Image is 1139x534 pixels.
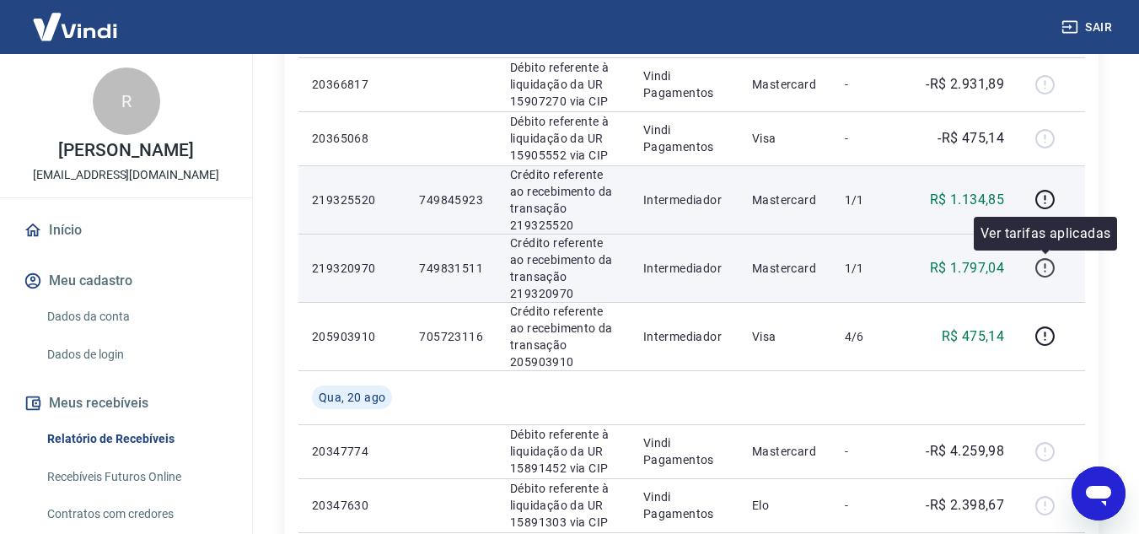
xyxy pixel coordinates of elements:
p: Crédito referente ao recebimento da transação 219325520 [510,166,616,234]
p: Débito referente à liquidação da UR 15905552 via CIP [510,113,616,164]
p: 705723116 [419,328,483,345]
p: Intermediador [643,191,725,208]
p: Vindi Pagamentos [643,121,725,155]
p: Vindi Pagamentos [643,434,725,468]
p: - [845,497,895,514]
a: Dados da conta [40,299,232,334]
p: 20366817 [312,76,392,93]
a: Início [20,212,232,249]
p: 20365068 [312,130,392,147]
p: 749845923 [419,191,483,208]
p: Ver tarifas aplicadas [981,224,1110,244]
button: Meu cadastro [20,262,232,299]
iframe: Botão para abrir a janela de mensagens [1072,467,1126,521]
p: - [845,76,895,93]
a: Relatório de Recebíveis [40,422,232,456]
p: Vindi Pagamentos [643,488,725,522]
p: - [845,130,895,147]
p: 1/1 [845,260,895,277]
p: -R$ 2.398,67 [926,495,1004,515]
p: Vindi Pagamentos [643,67,725,101]
p: 749831511 [419,260,483,277]
p: -R$ 4.259,98 [926,441,1004,461]
p: R$ 1.134,85 [930,190,1004,210]
p: 4/6 [845,328,895,345]
a: Dados de login [40,337,232,372]
p: Mastercard [752,260,818,277]
p: Débito referente à liquidação da UR 15891452 via CIP [510,426,616,477]
p: [PERSON_NAME] [58,142,193,159]
p: R$ 475,14 [942,326,1005,347]
p: Elo [752,497,818,514]
p: Visa [752,130,818,147]
a: Contratos com credores [40,497,232,531]
p: Crédito referente ao recebimento da transação 219320970 [510,235,616,302]
p: 20347774 [312,443,392,460]
p: -R$ 475,14 [938,128,1004,148]
div: R [93,67,160,135]
p: Mastercard [752,443,818,460]
p: 205903910 [312,328,392,345]
p: 219325520 [312,191,392,208]
p: Visa [752,328,818,345]
p: Débito referente à liquidação da UR 15891303 via CIP [510,480,616,531]
p: Mastercard [752,76,818,93]
img: Vindi [20,1,130,52]
p: Débito referente à liquidação da UR 15907270 via CIP [510,59,616,110]
a: Recebíveis Futuros Online [40,460,232,494]
p: 1/1 [845,191,895,208]
p: Intermediador [643,260,725,277]
p: R$ 1.797,04 [930,258,1004,278]
button: Sair [1058,12,1119,43]
span: Qua, 20 ago [319,389,385,406]
p: Crédito referente ao recebimento da transação 205903910 [510,303,616,370]
p: Intermediador [643,328,725,345]
p: 219320970 [312,260,392,277]
button: Meus recebíveis [20,385,232,422]
p: - [845,443,895,460]
p: 20347630 [312,497,392,514]
p: -R$ 2.931,89 [926,74,1004,94]
p: [EMAIL_ADDRESS][DOMAIN_NAME] [33,166,219,184]
p: Mastercard [752,191,818,208]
